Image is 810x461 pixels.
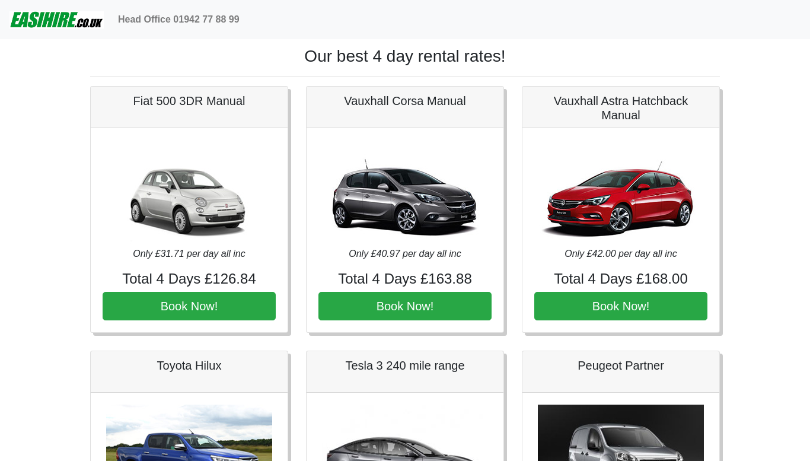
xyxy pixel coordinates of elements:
i: Only £42.00 per day all inc [565,249,677,259]
h5: Vauxhall Astra Hatchback Manual [534,94,707,122]
b: Head Office 01942 77 88 99 [118,14,240,24]
img: Vauxhall Corsa Manual [322,140,488,247]
h4: Total 4 Days £168.00 [534,271,707,288]
a: Head Office 01942 77 88 99 [113,8,244,31]
h1: Our best 4 day rental rates! [90,46,720,66]
h5: Peugeot Partner [534,358,707,373]
h5: Toyota Hilux [103,358,276,373]
i: Only £31.71 per day all inc [133,249,245,259]
button: Book Now! [103,292,276,320]
h5: Fiat 500 3DR Manual [103,94,276,108]
h4: Total 4 Days £126.84 [103,271,276,288]
h4: Total 4 Days £163.88 [318,271,492,288]
h5: Tesla 3 240 mile range [318,358,492,373]
img: easihire_logo_small.png [9,8,104,31]
button: Book Now! [318,292,492,320]
button: Book Now! [534,292,707,320]
h5: Vauxhall Corsa Manual [318,94,492,108]
i: Only £40.97 per day all inc [349,249,461,259]
img: Vauxhall Astra Hatchback Manual [538,140,704,247]
img: Fiat 500 3DR Manual [106,140,272,247]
